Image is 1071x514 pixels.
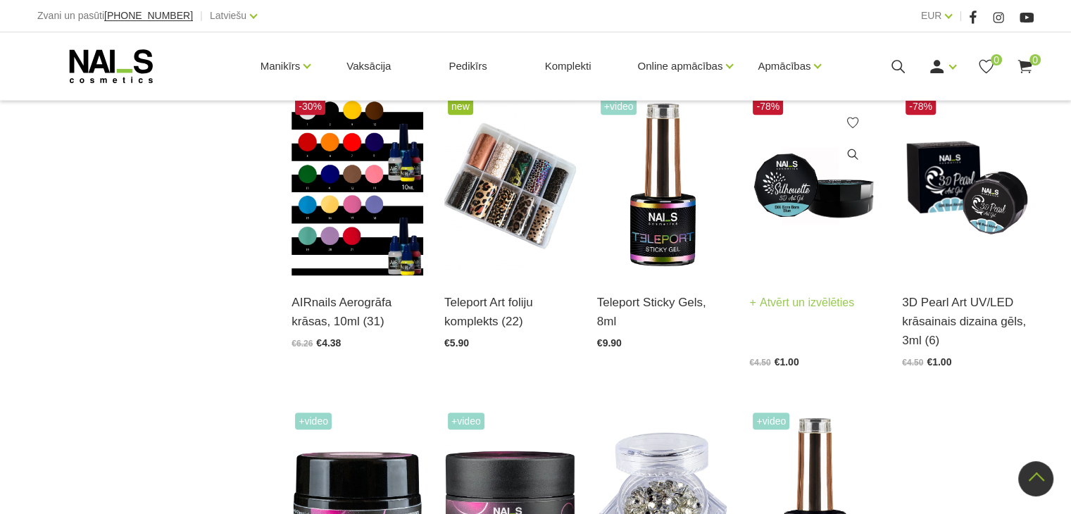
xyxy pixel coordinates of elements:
img: Folija dizaina veidošanai. Piemērota gan modelētiem nagiem, gan gēllakas pārklājumam. Komplektā 1... [444,94,576,275]
a: AIRnails Aerogrāfa krāsas, 10ml (31) [292,293,423,331]
a: Manikīrs [261,38,301,94]
a: Latviešu [210,7,246,24]
a: Vaksācija [335,32,402,100]
a: Teleport Sticky Gels, 8ml [597,293,729,331]
a: Pedikīrs [437,32,498,100]
span: 0 [1029,54,1041,65]
span: €4.50 [749,358,770,368]
a: Atvērt un izvēlēties [749,293,854,313]
span: €1.00 [927,356,951,368]
span: €4.50 [902,358,923,368]
div: Zvani un pasūti [37,7,193,25]
span: -78% [906,98,936,115]
span: 0 [991,54,1002,65]
span: +Video [753,413,789,430]
span: €1.00 [775,356,799,368]
img: Noturīgs mākslas gels, kas paredzēts apjoma dizainu veidošanai. 10 sulīgu toņu kompozīcija piedāv... [749,94,881,275]
a: 0 [977,58,995,75]
a: [PHONE_NUMBER] [104,11,193,21]
span: €5.90 [444,337,469,349]
span: -30% [295,98,325,115]
img: 3D dizaina gēls ar izsmalcinātu pērļu mirdzumu piešķir jebkuram nagu zīmējumam apjoma un reljefa ... [902,94,1034,275]
a: Teleport Art foliju komplekts (22) [444,293,576,331]
a: 0 [1016,58,1034,75]
span: €4.38 [316,337,341,349]
a: Online apmācības [637,38,722,94]
span: new [448,98,473,115]
span: +Video [601,98,637,115]
span: [PHONE_NUMBER] [104,10,193,21]
a: EUR [921,7,942,24]
span: -78% [753,98,783,115]
span: €9.90 [597,337,622,349]
span: +Video [295,413,332,430]
a: 3D Pearl Art UV/LED krāsainais dizaina gēls, 3ml (6) [902,293,1034,351]
span: +Video [448,413,484,430]
a: Apmācības [758,38,810,94]
span: | [200,7,203,25]
a: Komplekti [534,32,603,100]
img: Daudzveidīgas krāsas aerogrāfijas mākslai.... [292,94,423,275]
img: Gels, kas pārnes follijas dizainu uz naga plātnes. Veido visoriģinālākos nagu dizainus, sākot no ... [597,94,729,275]
span: | [959,7,962,25]
span: €6.26 [292,339,313,349]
